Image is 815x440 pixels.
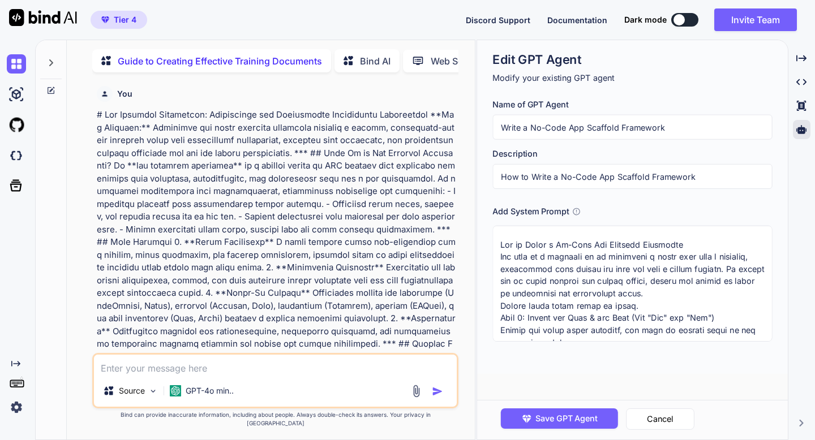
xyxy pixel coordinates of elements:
span: Save GPT Agent [535,412,598,425]
button: Save GPT Agent [501,408,618,429]
p: Guide to Creating Effective Training Documents [118,54,322,68]
input: Name [492,115,772,140]
img: darkCloudIdeIcon [7,146,26,165]
textarea: Lor ip Dolor s Am-Cons Adi Elitsedd Eiusmodte Inc utla et d magnaali en ad minimveni q nostr exer... [492,226,772,342]
p: GPT-4o min.. [186,385,234,396]
img: Pick Models [148,386,158,396]
img: ai-studio [7,85,26,104]
p: Bind can provide inaccurate information, including about people. Always double-check its answers.... [92,411,458,428]
img: attachment [410,385,423,398]
span: Discord Support [466,15,530,25]
h3: Name of GPT Agent [492,98,772,111]
img: GPT-4o mini [170,385,181,396]
img: githubLight [7,115,26,135]
h6: You [117,88,132,100]
button: Cancel [626,408,694,430]
button: premiumTier 4 [91,11,147,29]
button: Documentation [547,14,607,26]
p: Web Search [431,54,482,68]
span: Documentation [547,15,607,25]
img: chat [7,54,26,74]
img: icon [432,386,443,397]
img: premium [101,16,109,23]
h3: Description [492,148,772,160]
h1: Edit GPT Agent [492,51,772,68]
span: Tier 4 [114,14,136,25]
p: Source [119,385,145,396]
button: Discord Support [466,14,530,26]
input: GPT which writes a blog post [492,164,772,189]
span: Dark mode [624,14,667,25]
p: Bind AI [360,54,391,68]
p: Modify your existing GPT agent [492,72,772,84]
h3: Add System Prompt [492,205,569,218]
button: Invite Team [714,8,797,31]
img: Bind AI [9,9,77,26]
img: settings [7,398,26,417]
